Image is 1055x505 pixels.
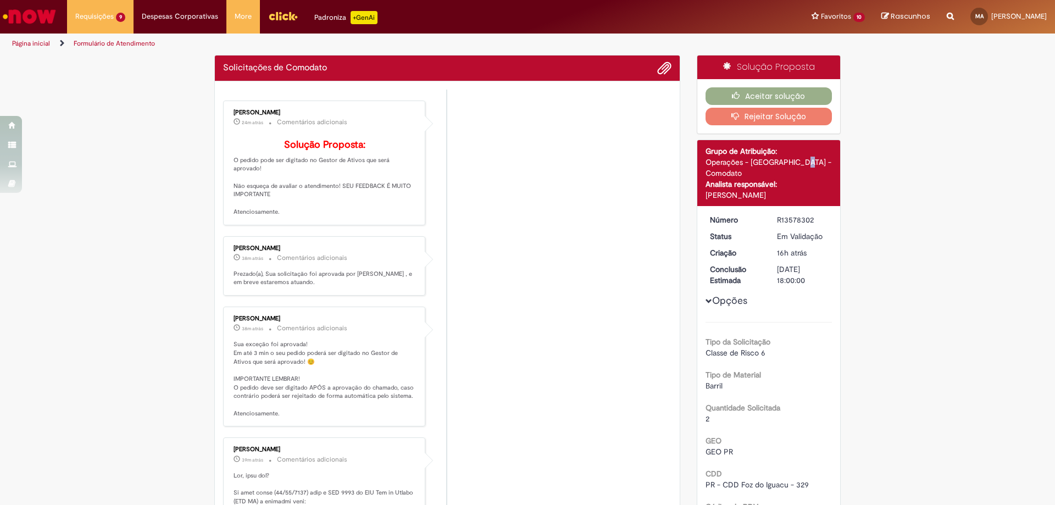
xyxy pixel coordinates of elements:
ul: Trilhas de página [8,34,695,54]
span: Classe de Risco 6 [706,348,765,358]
span: PR - CDD Foz do Iguacu - 329 [706,480,809,490]
span: 38m atrás [242,255,263,262]
b: Tipo da Solicitação [706,337,770,347]
p: +GenAi [351,11,377,24]
div: 29/09/2025 16:48:27 [777,247,828,258]
img: ServiceNow [1,5,58,27]
p: Sua exceção foi aprovada! Em até 3 min o seu pedido poderá ser digitado no Gestor de Ativos que s... [234,340,417,418]
time: 30/09/2025 08:29:57 [242,255,263,262]
dt: Conclusão Estimada [702,264,769,286]
div: [DATE] 18:00:00 [777,264,828,286]
div: Grupo de Atribuição: [706,146,832,157]
p: Prezado(a), Sua solicitação foi aprovada por [PERSON_NAME] , e em breve estaremos atuando. [234,270,417,287]
span: 24m atrás [242,119,263,126]
small: Comentários adicionais [277,118,347,127]
time: 29/09/2025 16:48:27 [777,248,807,258]
a: Rascunhos [881,12,930,22]
span: Requisições [75,11,114,22]
span: 16h atrás [777,248,807,258]
small: Comentários adicionais [277,253,347,263]
span: 39m atrás [242,457,263,463]
div: Padroniza [314,11,377,24]
time: 30/09/2025 08:28:58 [242,457,263,463]
div: [PERSON_NAME] [234,446,417,453]
span: Favoritos [821,11,851,22]
div: [PERSON_NAME] [234,315,417,322]
div: [PERSON_NAME] [706,190,832,201]
div: Analista responsável: [706,179,832,190]
b: Solução Proposta: [284,138,365,151]
a: Formulário de Atendimento [74,39,155,48]
b: Tipo de Material [706,370,761,380]
b: Quantidade Solicitada [706,403,780,413]
span: Barril [706,381,723,391]
div: Em Validação [777,231,828,242]
span: Rascunhos [891,11,930,21]
div: Operações - [GEOGRAPHIC_DATA] - Comodato [706,157,832,179]
span: 10 [853,13,865,22]
div: R13578302 [777,214,828,225]
img: click_logo_yellow_360x200.png [268,8,298,24]
h2: Solicitações de Comodato Histórico de tíquete [223,63,327,73]
button: Adicionar anexos [657,61,671,75]
dt: Número [702,214,769,225]
div: [PERSON_NAME] [234,109,417,116]
div: Solução Proposta [697,56,841,79]
span: 38m atrás [242,325,263,332]
time: 30/09/2025 08:29:47 [242,325,263,332]
div: [PERSON_NAME] [234,245,417,252]
small: Comentários adicionais [277,324,347,333]
b: GEO [706,436,721,446]
span: 9 [116,13,125,22]
b: CDD [706,469,722,479]
button: Rejeitar Solução [706,108,832,125]
time: 30/09/2025 08:43:27 [242,119,263,126]
small: Comentários adicionais [277,455,347,464]
span: MA [975,13,984,20]
span: [PERSON_NAME] [991,12,1047,21]
button: Aceitar solução [706,87,832,105]
span: Despesas Corporativas [142,11,218,22]
dt: Criação [702,247,769,258]
span: More [235,11,252,22]
span: GEO PR [706,447,733,457]
a: Página inicial [12,39,50,48]
p: O pedido pode ser digitado no Gestor de Ativos que será aprovado! Não esqueça de avaliar o atendi... [234,140,417,217]
span: 2 [706,414,709,424]
dt: Status [702,231,769,242]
